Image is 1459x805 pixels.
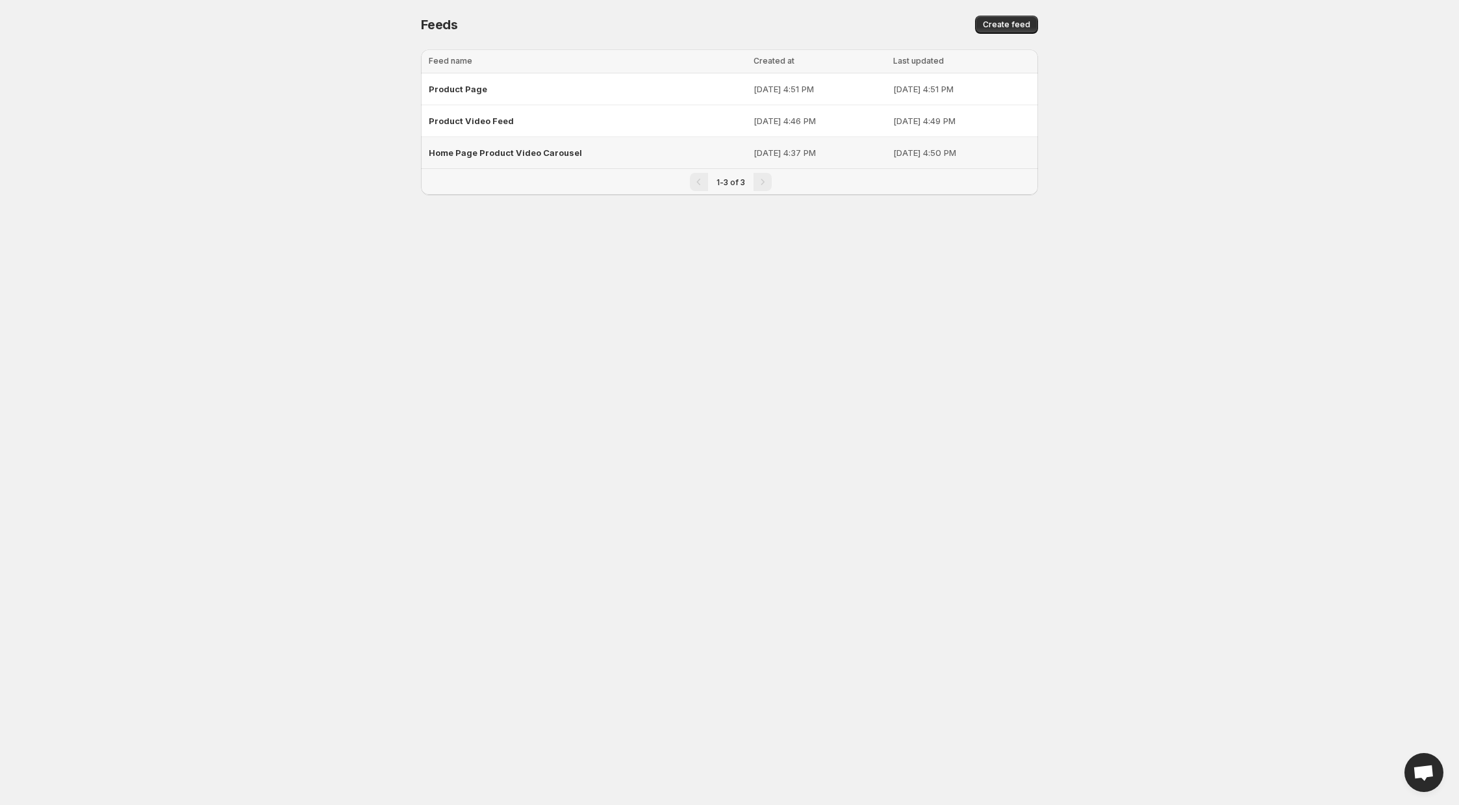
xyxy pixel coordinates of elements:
[429,147,582,158] span: Home Page Product Video Carousel
[893,56,944,66] span: Last updated
[893,83,1030,96] p: [DATE] 4:51 PM
[754,56,794,66] span: Created at
[975,16,1038,34] button: Create feed
[429,56,472,66] span: Feed name
[717,177,745,187] span: 1-3 of 3
[421,17,458,32] span: Feeds
[754,114,885,127] p: [DATE] 4:46 PM
[1404,753,1443,792] div: Open chat
[893,146,1030,159] p: [DATE] 4:50 PM
[421,168,1038,195] nav: Pagination
[429,116,514,126] span: Product Video Feed
[429,84,487,94] span: Product Page
[983,19,1030,30] span: Create feed
[754,146,885,159] p: [DATE] 4:37 PM
[893,114,1030,127] p: [DATE] 4:49 PM
[754,83,885,96] p: [DATE] 4:51 PM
